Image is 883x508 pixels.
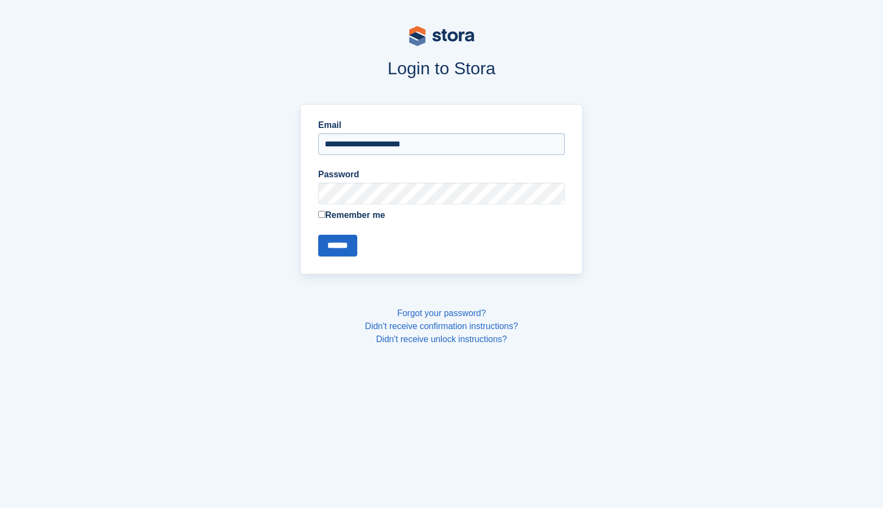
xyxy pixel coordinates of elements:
[318,119,565,132] label: Email
[397,308,486,318] a: Forgot your password?
[376,335,507,344] a: Didn't receive unlock instructions?
[94,59,790,78] h1: Login to Stora
[365,321,518,331] a: Didn't receive confirmation instructions?
[409,26,474,46] img: stora-logo-53a41332b3708ae10de48c4981b4e9114cc0af31d8433b30ea865607fb682f29.svg
[318,168,565,181] label: Password
[318,211,325,218] input: Remember me
[318,209,565,222] label: Remember me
